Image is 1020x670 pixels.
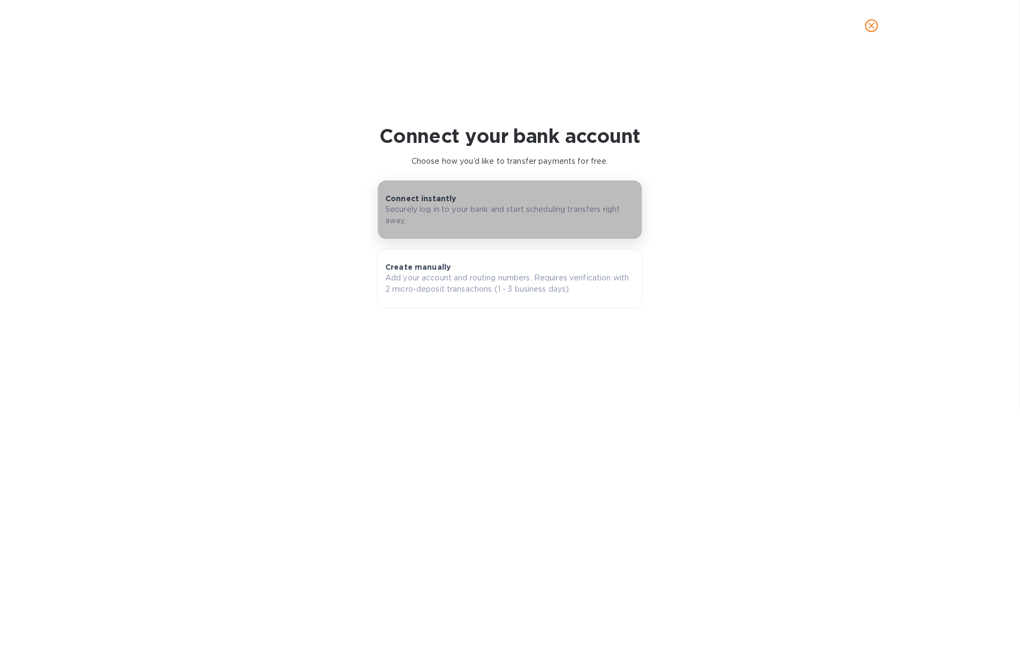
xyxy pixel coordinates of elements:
button: Connect instantlySecurely log in to your bank and start scheduling transfers right away. [377,180,643,240]
p: Add your account and routing numbers. Requires verification with 2 micro-deposit transactions (1 ... [385,272,635,295]
p: Connect instantly [385,193,456,204]
button: Create manuallyAdd your account and routing numbers. Requires verification with 2 micro-deposit t... [377,248,643,308]
p: Securely log in to your bank and start scheduling transfers right away. [385,204,635,226]
p: Choose how you’d like to transfer payments for free. [412,156,608,167]
h1: Connect your bank account [379,125,641,147]
button: close [859,13,885,39]
p: Create manually [385,262,451,272]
